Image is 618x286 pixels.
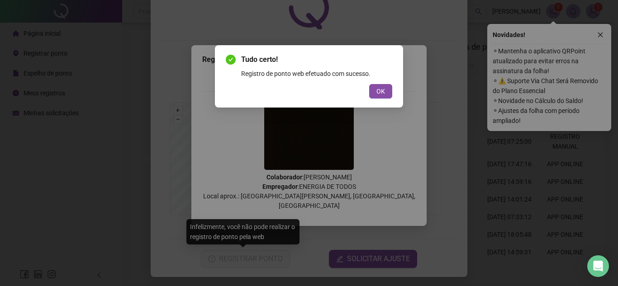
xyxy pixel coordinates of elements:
[376,86,385,96] span: OK
[241,69,392,79] div: Registro de ponto web efetuado com sucesso.
[587,255,609,277] div: Open Intercom Messenger
[226,55,236,65] span: check-circle
[241,54,392,65] span: Tudo certo!
[369,84,392,98] button: OK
